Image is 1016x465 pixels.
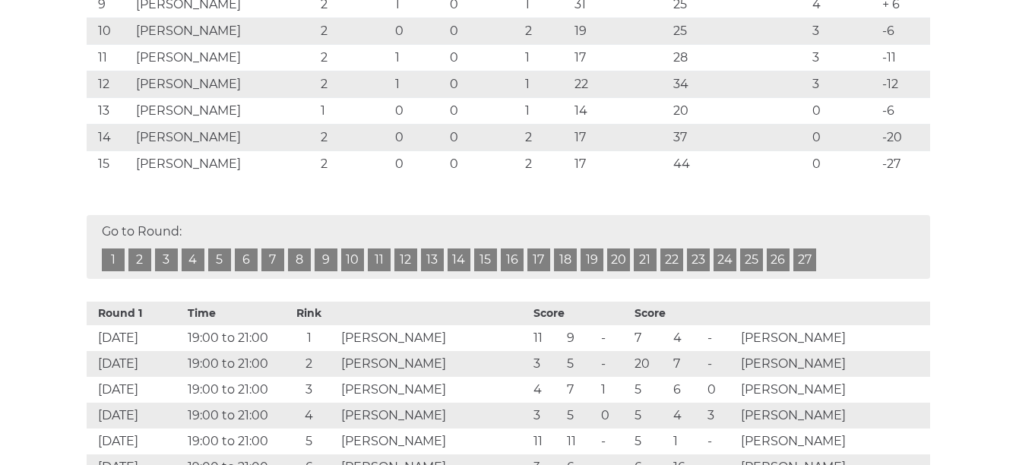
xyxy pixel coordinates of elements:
[132,17,317,44] td: [PERSON_NAME]
[878,71,929,97] td: -12
[184,403,281,429] td: 19:00 to 21:00
[208,248,231,271] a: 5
[184,429,281,454] td: 19:00 to 21:00
[767,248,790,271] a: 26
[571,97,669,124] td: 14
[184,302,281,325] th: Time
[669,124,809,150] td: 37
[102,248,125,271] a: 1
[737,325,929,351] td: [PERSON_NAME]
[571,124,669,150] td: 17
[182,248,204,271] a: 4
[563,377,597,403] td: 7
[809,150,878,177] td: 0
[581,248,603,271] a: 19
[809,44,878,71] td: 3
[132,44,317,71] td: [PERSON_NAME]
[631,403,669,429] td: 5
[155,248,178,271] a: 3
[317,97,391,124] td: 1
[521,44,571,71] td: 1
[521,150,571,177] td: 2
[704,325,737,351] td: -
[315,248,337,271] a: 9
[87,325,184,351] td: [DATE]
[281,302,337,325] th: Rink
[809,97,878,124] td: 0
[669,351,703,377] td: 7
[704,403,737,429] td: 3
[446,97,521,124] td: 0
[669,71,809,97] td: 34
[530,429,563,454] td: 11
[337,429,530,454] td: [PERSON_NAME]
[521,97,571,124] td: 1
[809,71,878,97] td: 3
[634,248,657,271] a: 21
[474,248,497,271] a: 15
[235,248,258,271] a: 6
[631,429,669,454] td: 5
[87,17,133,44] td: 10
[687,248,710,271] a: 23
[132,97,317,124] td: [PERSON_NAME]
[87,150,133,177] td: 15
[878,124,929,150] td: -20
[669,403,703,429] td: 4
[184,377,281,403] td: 19:00 to 21:00
[317,17,391,44] td: 2
[132,71,317,97] td: [PERSON_NAME]
[571,17,669,44] td: 19
[809,17,878,44] td: 3
[421,248,444,271] a: 13
[571,150,669,177] td: 17
[704,351,737,377] td: -
[87,97,133,124] td: 13
[669,325,703,351] td: 4
[563,351,597,377] td: 5
[597,377,631,403] td: 1
[337,351,530,377] td: [PERSON_NAME]
[737,377,929,403] td: [PERSON_NAME]
[446,124,521,150] td: 0
[281,325,337,351] td: 1
[391,150,446,177] td: 0
[631,351,669,377] td: 20
[281,377,337,403] td: 3
[317,44,391,71] td: 2
[737,351,929,377] td: [PERSON_NAME]
[714,248,736,271] a: 24
[87,403,184,429] td: [DATE]
[521,17,571,44] td: 2
[704,429,737,454] td: -
[391,124,446,150] td: 0
[87,44,133,71] td: 11
[337,377,530,403] td: [PERSON_NAME]
[669,97,809,124] td: 20
[317,124,391,150] td: 2
[317,71,391,97] td: 2
[261,248,284,271] a: 7
[878,17,929,44] td: -6
[737,429,929,454] td: [PERSON_NAME]
[737,403,929,429] td: [PERSON_NAME]
[878,97,929,124] td: -6
[337,325,530,351] td: [PERSON_NAME]
[87,351,184,377] td: [DATE]
[669,150,809,177] td: 44
[446,71,521,97] td: 0
[87,429,184,454] td: [DATE]
[128,248,151,271] a: 2
[501,248,524,271] a: 16
[597,325,631,351] td: -
[87,124,133,150] td: 14
[391,71,446,97] td: 1
[669,44,809,71] td: 28
[184,325,281,351] td: 19:00 to 21:00
[446,17,521,44] td: 0
[87,377,184,403] td: [DATE]
[530,302,631,325] th: Score
[337,403,530,429] td: [PERSON_NAME]
[631,325,669,351] td: 7
[878,44,929,71] td: -11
